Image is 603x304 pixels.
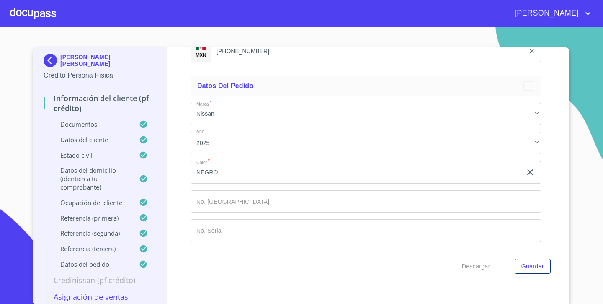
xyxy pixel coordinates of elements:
[196,45,206,51] img: R93DlvwvvjP9fbrDwZeCRYBHk45OWMq+AAOlFVsxT89f82nwPLnD58IP7+ANJEaWYhP0Tx8kkA0WlQMPQsAAgwAOmBj20AXj6...
[44,54,60,67] img: Docupass spot blue
[462,261,490,272] span: Descargar
[196,52,206,58] p: MXN
[44,70,156,81] p: Crédito Persona Física
[44,229,139,237] p: Referencia (segunda)
[508,7,593,20] button: account of current user
[197,82,253,89] span: Datos del pedido
[44,151,139,159] p: Estado Civil
[44,292,156,302] p: Asignación de Ventas
[44,214,139,222] p: Referencia (primera)
[60,54,156,67] p: [PERSON_NAME] [PERSON_NAME]
[44,260,139,268] p: Datos del pedido
[525,167,535,177] button: clear input
[44,93,156,113] p: Información del cliente (PF crédito)
[191,103,541,125] div: Nissan
[521,261,544,272] span: Guardar
[191,132,541,154] div: 2025
[44,166,139,191] p: Datos del domicilio (idéntico a tu comprobante)
[528,48,535,55] button: clear input
[44,120,139,128] p: Documentos
[44,135,139,144] p: Datos del cliente
[508,7,583,20] span: [PERSON_NAME]
[44,244,139,253] p: Referencia (tercera)
[44,275,156,285] p: Credinissan (PF crédito)
[44,198,139,207] p: Ocupación del Cliente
